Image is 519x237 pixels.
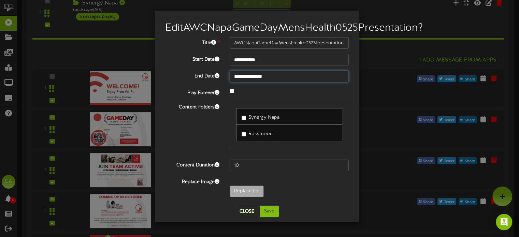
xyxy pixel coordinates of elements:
[160,176,225,186] label: Replace Image
[235,206,258,217] button: Close
[160,87,225,97] label: Play Forever
[160,71,225,80] label: End Date
[260,206,279,217] button: Save
[242,132,246,136] input: Rossmoor
[242,116,246,120] input: Synergy Napa
[160,37,225,46] label: Title
[248,115,279,120] span: Synergy Napa
[165,23,349,34] h2: Edit AWCNapaGameDayMensHealth0525Presentation ?
[230,160,349,171] input: 15
[230,37,349,49] input: Title
[248,131,272,136] span: Rossmoor
[496,214,512,230] div: Open Intercom Messenger
[160,160,225,169] label: Content Duration
[160,54,225,63] label: Start Date
[160,102,225,111] label: Content Folders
